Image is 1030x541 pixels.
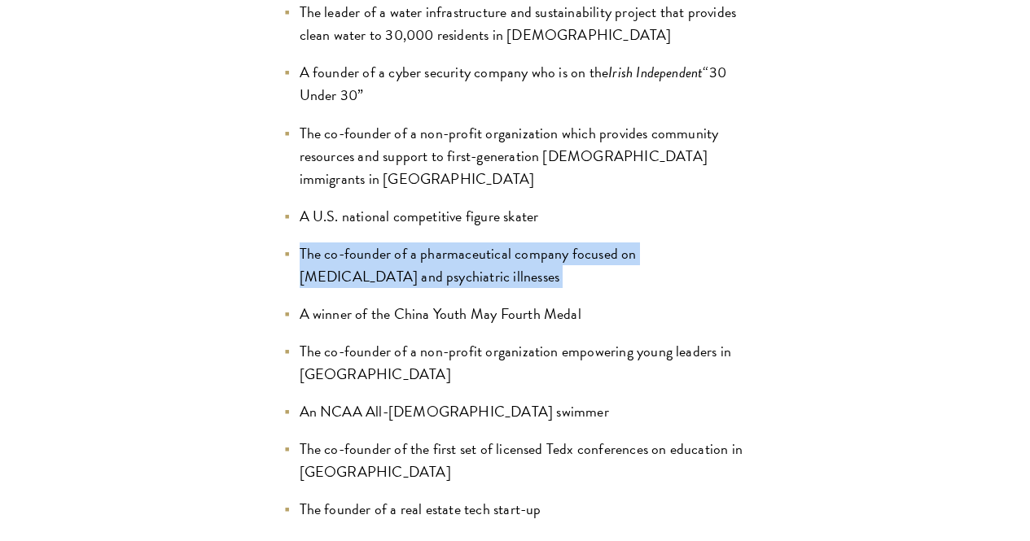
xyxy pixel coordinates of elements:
li: A founder of a cyber security company who is on the “30 Under 30” [283,61,747,107]
li: The co-founder of a non-profit organization empowering young leaders in [GEOGRAPHIC_DATA] [283,340,747,386]
li: A winner of the China Youth May Fourth Medal [283,303,747,325]
li: The founder of a real estate tech start-up [283,498,747,521]
li: An NCAA All-[DEMOGRAPHIC_DATA] swimmer [283,400,747,423]
li: The leader of a water infrastructure and sustainability project that provides clean water to 30,0... [283,1,747,46]
li: The co-founder of a non-profit organization which provides community resources and support to fir... [283,122,747,190]
li: The co-founder of the first set of licensed Tedx conferences on education in [GEOGRAPHIC_DATA] [283,438,747,483]
em: Irish Independent [608,61,703,83]
li: The co-founder of a pharmaceutical company focused on [MEDICAL_DATA] and psychiatric illnesses [283,242,747,288]
li: A U.S. national competitive figure skater [283,205,747,228]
